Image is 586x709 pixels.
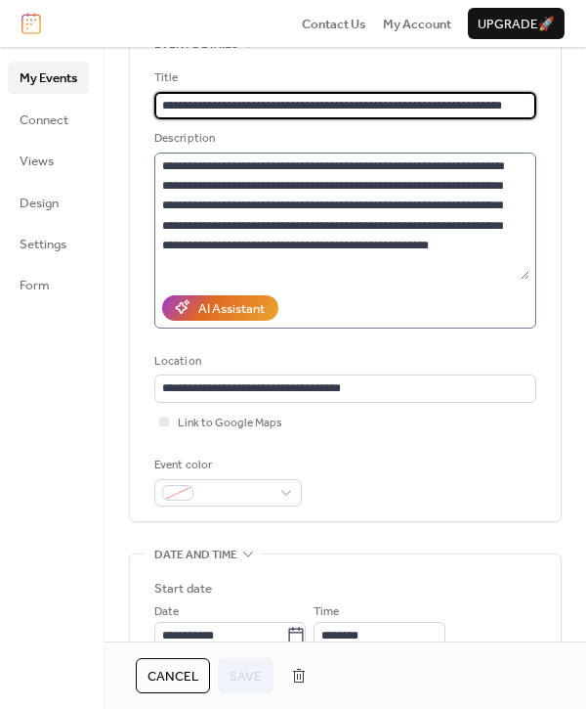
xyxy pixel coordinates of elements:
span: My Events [20,68,77,88]
span: Event details [154,35,238,55]
div: Location [154,352,532,372]
span: Contact Us [302,15,366,34]
a: Connect [8,104,89,135]
a: Views [8,145,89,176]
button: Upgrade🚀 [468,8,565,39]
div: Description [154,129,532,149]
img: logo [21,13,41,34]
span: Link to Google Maps [178,414,282,433]
span: Design [20,194,59,213]
a: Design [8,187,89,218]
span: My Account [383,15,451,34]
a: My Events [8,62,89,93]
span: Cancel [147,667,198,687]
div: Start date [154,579,212,598]
span: Date [154,602,179,622]
a: Contact Us [302,14,366,33]
a: Settings [8,228,89,259]
span: Settings [20,235,66,254]
span: Date and time [154,546,237,565]
div: Title [154,68,532,88]
div: Event color [154,456,298,475]
button: Cancel [136,658,210,693]
span: Time [314,602,339,622]
span: Form [20,276,50,295]
span: Views [20,152,54,171]
span: Upgrade 🚀 [478,15,555,34]
a: Form [8,269,89,300]
span: Connect [20,111,68,130]
a: My Account [383,14,451,33]
div: AI Assistant [198,299,265,319]
button: AI Assistant [162,295,278,321]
